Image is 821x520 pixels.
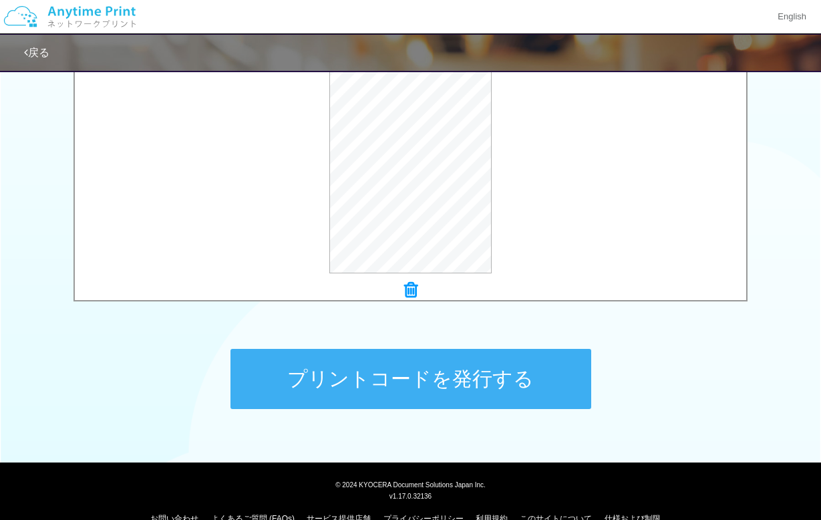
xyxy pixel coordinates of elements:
button: プリントコードを発行する [230,349,591,409]
span: © 2024 KYOCERA Document Solutions Japan Inc. [335,480,486,489]
span: v1.17.0.32136 [389,492,432,500]
a: 戻る [24,47,49,58]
